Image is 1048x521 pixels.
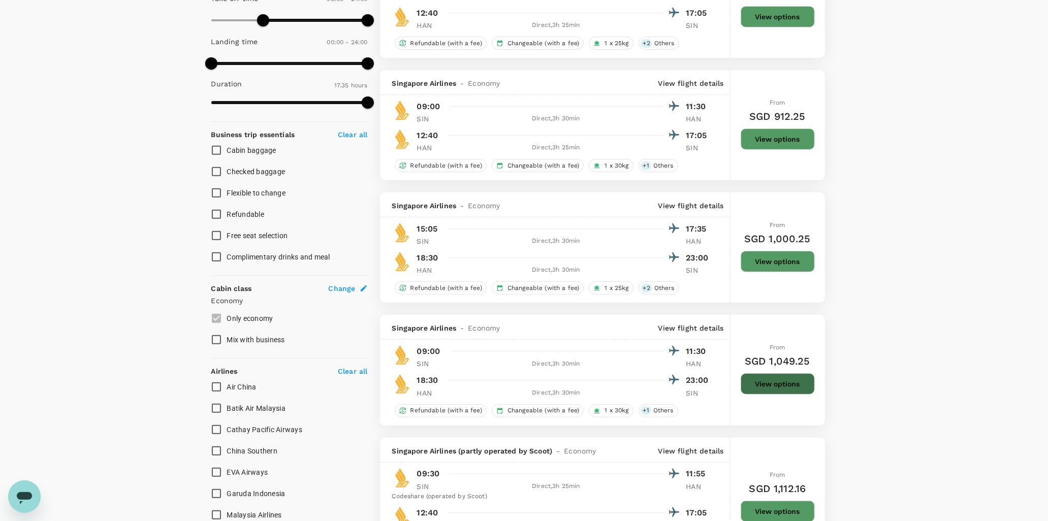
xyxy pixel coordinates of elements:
h6: SGD 1,112.16 [749,480,806,497]
span: Refundable (with a fee) [406,39,486,48]
span: Others [650,284,679,292]
span: 1 x 25kg [600,284,632,292]
span: Complimentary drinks and meal [227,253,330,261]
button: View options [741,128,815,150]
p: View flight details [658,78,724,88]
p: 23:00 [686,374,712,386]
span: + 2 [641,284,652,292]
span: From [770,221,785,229]
span: + 1 [641,406,651,415]
span: + 2 [641,39,652,48]
p: SIN [686,143,712,153]
p: HAN [417,143,442,153]
span: China Southern [227,447,278,455]
span: 17.35 hours [334,82,368,89]
p: SIN [686,388,712,398]
p: Clear all [338,366,367,376]
span: Changeable (with a fee) [503,284,583,292]
span: Mix with business [227,336,285,344]
img: SQ [392,100,412,120]
p: 12:40 [417,129,438,142]
span: Air China [227,383,257,391]
span: 00:00 - 24:00 [327,39,368,46]
span: + 1 [641,161,651,170]
div: Refundable (with a fee) [395,159,487,172]
p: HAN [686,114,712,124]
div: 1 x 30kg [589,404,633,417]
p: 17:05 [686,7,712,19]
p: 18:30 [417,374,438,386]
div: 1 x 25kg [589,37,633,50]
p: SIN [686,265,712,275]
img: SQ [392,129,412,149]
span: Cabin baggage [227,146,276,154]
div: Direct , 3h 30min [449,236,664,246]
span: Economy [468,78,500,88]
div: +1Others [639,159,678,172]
div: 1 x 30kg [589,159,633,172]
span: Checked baggage [227,168,285,176]
img: SQ [392,222,412,243]
span: Economy [468,201,500,211]
div: Direct , 3h 25min [449,20,664,30]
span: Singapore Airlines [392,323,457,333]
span: - [456,201,468,211]
div: Direct , 3h 30min [449,114,664,124]
span: Economy [564,446,596,456]
span: Cathay Pacific Airways [227,426,303,434]
span: Others [649,161,678,170]
strong: Airlines [211,367,238,375]
p: View flight details [658,323,724,333]
p: HAN [417,20,442,30]
div: +2Others [639,37,679,50]
p: Clear all [338,129,367,140]
h6: SGD 912.25 [749,108,806,124]
div: +2Others [639,281,679,295]
span: Malaysia Airlines [227,511,282,519]
p: 23:00 [686,252,712,264]
span: Singapore Airlines [392,201,457,211]
span: Others [650,39,679,48]
div: Changeable (with a fee) [492,37,584,50]
div: Direct , 3h 30min [449,388,664,398]
div: Changeable (with a fee) [492,281,584,295]
p: View flight details [658,201,724,211]
div: Changeable (with a fee) [492,159,584,172]
p: 12:40 [417,507,438,519]
img: SQ [392,251,412,272]
p: 11:30 [686,345,712,357]
div: Refundable (with a fee) [395,281,487,295]
span: - [456,78,468,88]
p: 17:35 [686,223,712,235]
span: From [770,344,785,351]
span: 1 x 25kg [600,39,632,48]
div: Changeable (with a fee) [492,404,584,417]
div: Refundable (with a fee) [395,404,487,417]
p: SIN [417,114,442,124]
button: View options [741,373,815,395]
p: View flight details [658,446,724,456]
span: - [552,446,564,456]
span: Changeable (with a fee) [503,161,583,170]
span: Free seat selection [227,232,288,240]
div: Refundable (with a fee) [395,37,487,50]
span: Batik Air Malaysia [227,404,286,412]
span: Only economy [227,314,273,322]
p: 17:05 [686,129,712,142]
span: Singapore Airlines [392,78,457,88]
img: SQ [392,374,412,394]
p: Duration [211,79,242,89]
span: EVA Airways [227,468,268,476]
iframe: Button to launch messaging window [8,480,41,513]
span: Changeable (with a fee) [503,39,583,48]
div: Direct , 3h 25min [449,143,664,153]
span: Garuda Indonesia [227,490,285,498]
span: Changeable (with a fee) [503,406,583,415]
p: HAN [686,481,712,492]
img: SQ [392,345,412,365]
span: Singapore Airlines (partly operated by Scoot) [392,446,553,456]
span: Economy [468,323,500,333]
p: 12:40 [417,7,438,19]
span: Flexible to change [227,189,286,197]
div: 1 x 25kg [589,281,633,295]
